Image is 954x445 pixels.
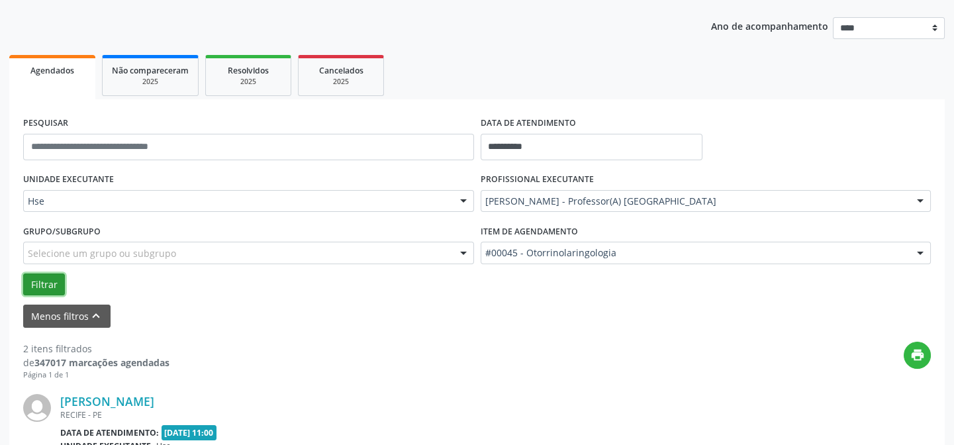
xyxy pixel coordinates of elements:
div: 2025 [308,77,374,87]
p: Ano de acompanhamento [711,17,828,34]
div: 2 itens filtrados [23,342,169,356]
span: Cancelados [319,65,363,76]
button: Filtrar [23,273,65,296]
div: 2025 [215,77,281,87]
i: print [910,348,925,362]
label: Grupo/Subgrupo [23,221,101,242]
img: img [23,394,51,422]
span: Agendados [30,65,74,76]
label: PROFISSIONAL EXECUTANTE [481,170,594,190]
span: Hse [28,195,447,208]
button: Menos filtroskeyboard_arrow_up [23,305,111,328]
div: Página 1 de 1 [23,370,169,381]
label: Item de agendamento [481,221,578,242]
label: PESQUISAR [23,113,68,134]
strong: 347017 marcações agendadas [34,356,169,369]
label: DATA DE ATENDIMENTO [481,113,576,134]
i: keyboard_arrow_up [89,309,103,323]
span: #00045 - Otorrinolaringologia [485,246,904,260]
label: UNIDADE EXECUTANTE [23,170,114,190]
span: [DATE] 11:00 [162,425,217,440]
div: RECIFE - PE [60,409,732,420]
span: Não compareceram [112,65,189,76]
span: Selecione um grupo ou subgrupo [28,246,176,260]
span: Resolvidos [228,65,269,76]
b: Data de atendimento: [60,427,159,438]
button: print [904,342,931,369]
span: [PERSON_NAME] - Professor(A) [GEOGRAPHIC_DATA] [485,195,904,208]
div: de [23,356,169,370]
div: 2025 [112,77,189,87]
a: [PERSON_NAME] [60,394,154,409]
